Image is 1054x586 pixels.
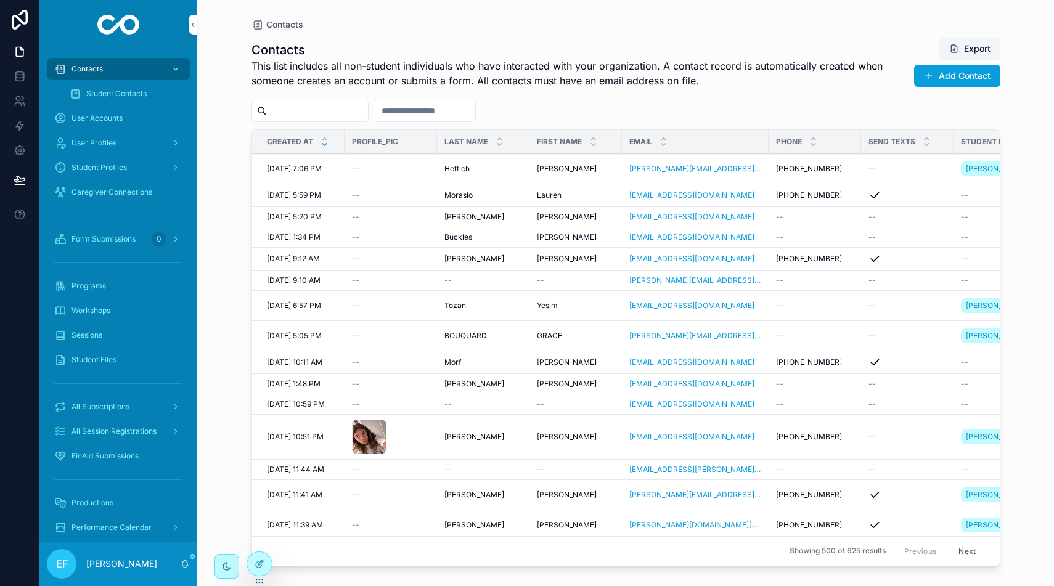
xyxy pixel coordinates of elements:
a: -- [868,232,946,242]
a: Yesim [537,301,615,311]
span: -- [776,379,783,389]
span: [PERSON_NAME] [537,164,597,174]
span: GRACE [537,331,562,341]
span: [PERSON_NAME] [966,490,1026,500]
span: -- [352,357,359,367]
span: Performance Calendar [71,523,152,532]
span: -- [961,399,968,409]
div: scrollable content [39,49,197,542]
a: [EMAIL_ADDRESS][DOMAIN_NAME] [629,399,761,409]
a: -- [352,399,430,409]
span: Programs [71,281,106,291]
a: [PERSON_NAME] [961,159,1039,179]
span: [DATE] 11:44 AM [267,465,324,474]
a: [PERSON_NAME][EMAIL_ADDRESS][PERSON_NAME][DOMAIN_NAME] [629,331,761,341]
span: -- [961,232,968,242]
a: -- [352,331,430,341]
a: -- [352,164,430,174]
a: [PERSON_NAME] [537,212,615,222]
a: [PERSON_NAME] [961,326,1039,346]
a: All Subscriptions [47,396,190,418]
span: -- [961,465,968,474]
a: [DATE] 7:06 PM [267,164,337,174]
button: Export [939,38,1000,60]
span: Phone [776,137,802,147]
a: [DATE] 10:59 PM [267,399,337,409]
a: [PHONE_NUMBER] [776,432,854,442]
span: FinAid Submissions [71,451,139,461]
a: -- [352,301,430,311]
a: Morf [444,357,522,367]
a: [PERSON_NAME] [961,429,1031,444]
a: [PERSON_NAME][EMAIL_ADDRESS][DOMAIN_NAME] [629,275,761,285]
a: -- [444,275,522,285]
a: -- [961,254,1039,264]
a: -- [352,254,430,264]
a: -- [868,275,946,285]
span: [DATE] 9:10 AM [267,275,321,285]
a: -- [352,232,430,242]
span: EF [56,556,68,571]
a: [DATE] 10:51 PM [267,432,337,442]
span: -- [776,331,783,341]
span: [PERSON_NAME] [444,254,504,264]
span: All Subscriptions [71,402,129,412]
a: [PERSON_NAME] [444,379,522,389]
a: -- [868,164,946,174]
a: [PERSON_NAME] [961,296,1039,315]
a: [DATE] 5:20 PM [267,212,337,222]
a: Performance Calendar [47,516,190,539]
a: -- [961,357,1039,367]
span: [DATE] 10:59 PM [267,399,325,409]
span: -- [776,232,783,242]
span: -- [444,399,452,409]
a: Contacts [47,58,190,80]
a: -- [352,357,430,367]
span: -- [352,520,359,530]
span: -- [776,275,783,285]
a: -- [776,275,854,285]
span: [PERSON_NAME] [537,357,597,367]
a: -- [868,432,946,442]
a: Caregiver Connections [47,181,190,203]
span: This list includes all non-student individuals who have interacted with your organization. A cont... [251,59,899,88]
a: -- [868,399,946,409]
a: [EMAIL_ADDRESS][DOMAIN_NAME] [629,301,754,311]
a: [PERSON_NAME] [537,520,615,530]
a: [PERSON_NAME][EMAIL_ADDRESS][PERSON_NAME][DOMAIN_NAME] [629,490,761,500]
a: -- [352,490,430,500]
span: [PHONE_NUMBER] [776,190,842,200]
a: [PHONE_NUMBER] [776,357,854,367]
a: [EMAIL_ADDRESS][DOMAIN_NAME] [629,399,754,409]
a: -- [537,275,615,285]
a: [PHONE_NUMBER] [776,520,854,530]
a: [EMAIL_ADDRESS][DOMAIN_NAME] [629,232,754,242]
span: Student Profiles [71,163,127,173]
span: Email [629,137,652,147]
a: [EMAIL_ADDRESS][DOMAIN_NAME] [629,357,761,367]
a: -- [961,190,1039,200]
a: [PERSON_NAME] [537,164,615,174]
span: -- [961,254,968,264]
span: -- [352,399,359,409]
a: Programs [47,275,190,297]
a: -- [776,379,854,389]
span: Sessions [71,330,102,340]
span: [PERSON_NAME] [537,520,597,530]
button: Next [950,542,984,561]
span: -- [961,275,968,285]
a: [PERSON_NAME][DOMAIN_NAME][EMAIL_ADDRESS][PERSON_NAME][DOMAIN_NAME] [629,520,761,530]
span: [DATE] 7:06 PM [267,164,322,174]
span: -- [352,465,359,474]
span: -- [961,357,968,367]
span: Workshops [71,306,110,315]
span: [PERSON_NAME] [537,490,597,500]
span: -- [868,331,876,341]
span: [PERSON_NAME] [537,432,597,442]
a: [EMAIL_ADDRESS][DOMAIN_NAME] [629,212,761,222]
a: [DATE] 1:48 PM [267,379,337,389]
span: Send Texts [868,137,915,147]
span: -- [868,212,876,222]
a: -- [776,232,854,242]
